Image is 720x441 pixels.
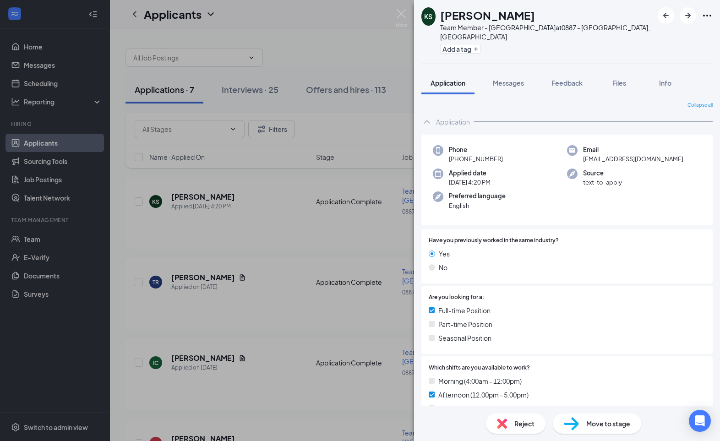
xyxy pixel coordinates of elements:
[424,12,432,21] div: KS
[449,178,491,187] span: [DATE] 4:20 PM
[439,249,450,259] span: Yes
[438,305,491,316] span: Full-time Position
[583,154,683,163] span: [EMAIL_ADDRESS][DOMAIN_NAME]
[440,7,535,23] h1: [PERSON_NAME]
[583,178,622,187] span: text-to-apply
[429,236,559,245] span: Have you previously worked in the same industry?
[660,10,671,21] svg: ArrowLeftNew
[612,79,626,87] span: Files
[438,390,529,400] span: Afternoon (12:00pm - 5:00pm)
[449,201,506,210] span: English
[702,10,713,21] svg: Ellipses
[449,154,503,163] span: [PHONE_NUMBER]
[687,102,713,109] span: Collapse all
[438,333,491,343] span: Seasonal Position
[439,262,447,272] span: No
[429,293,484,302] span: Are you looking for a:
[438,319,492,329] span: Part-time Position
[680,7,696,24] button: ArrowRight
[586,419,630,429] span: Move to stage
[682,10,693,21] svg: ArrowRight
[449,145,503,154] span: Phone
[421,116,432,127] svg: ChevronUp
[658,7,674,24] button: ArrowLeftNew
[438,403,522,414] span: Evening (5:00pm - 11:00pm)
[440,44,481,54] button: PlusAdd a tag
[436,117,470,126] div: Application
[449,169,491,178] span: Applied date
[551,79,583,87] span: Feedback
[514,419,535,429] span: Reject
[473,46,479,52] svg: Plus
[583,169,622,178] span: Source
[431,79,465,87] span: Application
[493,79,524,87] span: Messages
[583,145,683,154] span: Email
[449,191,506,201] span: Preferred language
[689,410,711,432] div: Open Intercom Messenger
[438,376,522,386] span: Morning (4:00am - 12:00pm)
[659,79,671,87] span: Info
[429,364,530,372] span: Which shifts are you available to work?
[440,23,653,41] div: Team Member - [GEOGRAPHIC_DATA] at 0887 - [GEOGRAPHIC_DATA], [GEOGRAPHIC_DATA]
